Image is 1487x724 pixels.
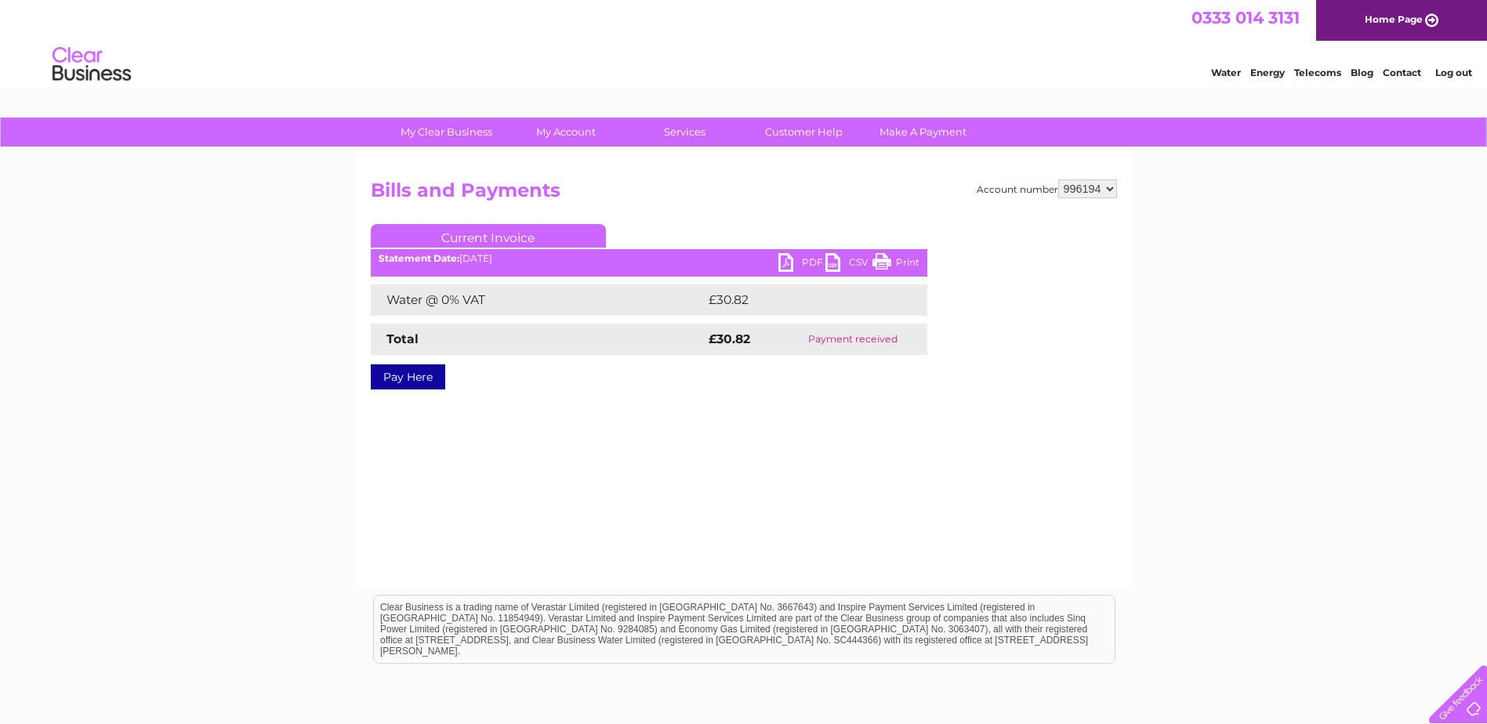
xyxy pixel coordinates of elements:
a: CSV [825,253,872,276]
a: Current Invoice [371,224,606,248]
strong: £30.82 [709,331,750,346]
a: Energy [1250,67,1285,78]
a: Make A Payment [858,118,988,147]
div: Clear Business is a trading name of Verastar Limited (registered in [GEOGRAPHIC_DATA] No. 3667643... [374,9,1115,76]
a: Blog [1351,67,1373,78]
a: Log out [1435,67,1472,78]
a: Pay Here [371,364,445,389]
a: Water [1211,67,1241,78]
td: Payment received [779,324,927,355]
a: PDF [778,253,825,276]
a: Print [872,253,919,276]
img: logo.png [52,41,132,89]
a: Services [620,118,749,147]
a: Telecoms [1294,67,1341,78]
div: [DATE] [371,253,927,264]
a: Customer Help [739,118,869,147]
a: 0333 014 3131 [1191,8,1300,27]
a: My Account [501,118,630,147]
a: My Clear Business [382,118,511,147]
b: Statement Date: [379,252,459,264]
h2: Bills and Payments [371,179,1117,209]
a: Contact [1383,67,1421,78]
td: £30.82 [705,284,896,316]
strong: Total [386,331,419,346]
td: Water @ 0% VAT [371,284,705,316]
div: Account number [977,179,1117,198]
